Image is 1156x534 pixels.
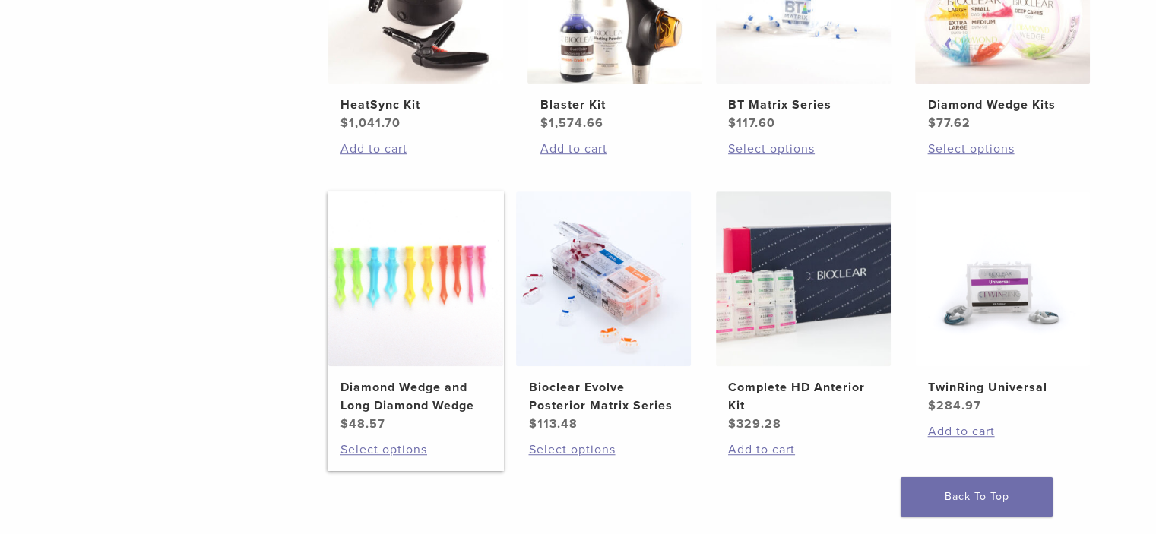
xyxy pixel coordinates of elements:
[728,441,879,459] a: Add to cart: “Complete HD Anterior Kit”
[728,140,879,158] a: Select options for “BT Matrix Series”
[340,416,349,431] span: $
[516,191,691,366] img: Bioclear Evolve Posterior Matrix Series
[340,416,385,431] bdi: 48.57
[340,115,401,131] bdi: 1,041.70
[340,115,349,131] span: $
[927,398,936,413] span: $
[927,398,980,413] bdi: 284.97
[927,115,936,131] span: $
[927,96,1078,114] h2: Diamond Wedge Kits
[515,191,692,433] a: Bioclear Evolve Posterior Matrix SeriesBioclear Evolve Posterior Matrix Series $113.48
[927,378,1078,397] h2: TwinRing Universal
[540,115,548,131] span: $
[728,115,775,131] bdi: 117.60
[528,441,679,459] a: Select options for “Bioclear Evolve Posterior Matrix Series”
[340,96,491,114] h2: HeatSync Kit
[914,191,1091,415] a: TwinRing UniversalTwinRing Universal $284.97
[716,191,891,366] img: Complete HD Anterior Kit
[540,140,690,158] a: Add to cart: “Blaster Kit”
[340,378,491,415] h2: Diamond Wedge and Long Diamond Wedge
[328,191,505,433] a: Diamond Wedge and Long Diamond WedgeDiamond Wedge and Long Diamond Wedge $48.57
[328,191,503,366] img: Diamond Wedge and Long Diamond Wedge
[927,115,970,131] bdi: 77.62
[528,416,577,431] bdi: 113.48
[927,422,1078,441] a: Add to cart: “TwinRing Universal”
[728,96,879,114] h2: BT Matrix Series
[728,416,736,431] span: $
[528,416,537,431] span: $
[728,115,736,131] span: $
[528,378,679,415] h2: Bioclear Evolve Posterior Matrix Series
[927,140,1078,158] a: Select options for “Diamond Wedge Kits”
[540,96,690,114] h2: Blaster Kit
[901,477,1053,517] a: Back To Top
[915,191,1090,366] img: TwinRing Universal
[340,441,491,459] a: Select options for “Diamond Wedge and Long Diamond Wedge”
[715,191,892,433] a: Complete HD Anterior KitComplete HD Anterior Kit $329.28
[728,378,879,415] h2: Complete HD Anterior Kit
[340,140,491,158] a: Add to cart: “HeatSync Kit”
[540,115,603,131] bdi: 1,574.66
[728,416,781,431] bdi: 329.28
